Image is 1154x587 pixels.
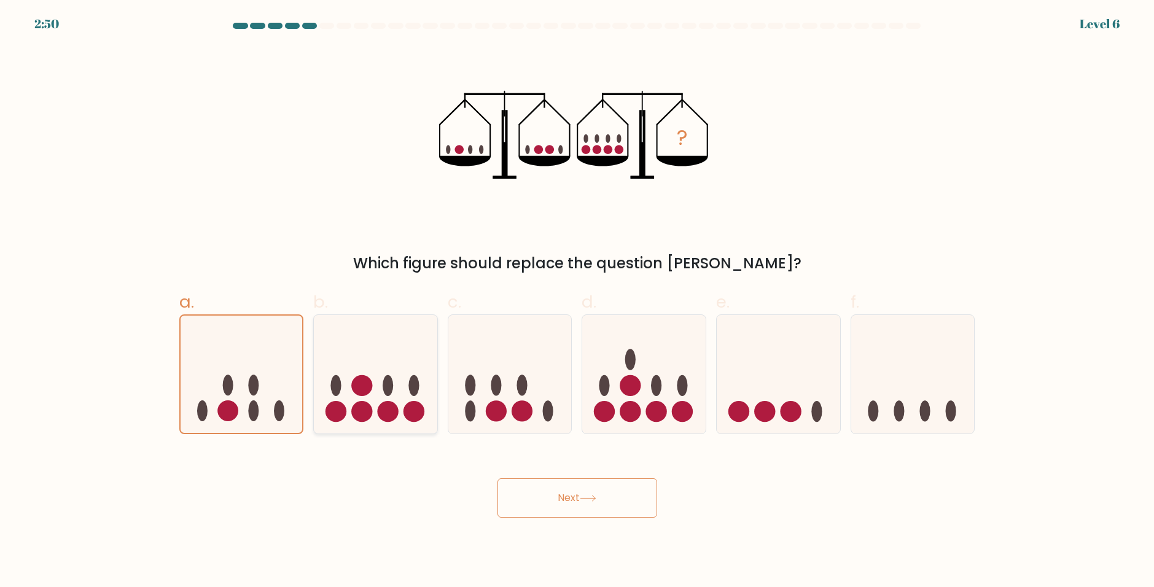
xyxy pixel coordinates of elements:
[716,290,730,314] span: e.
[1080,15,1120,33] div: Level 6
[179,290,194,314] span: a.
[34,15,59,33] div: 2:50
[187,252,968,274] div: Which figure should replace the question [PERSON_NAME]?
[582,290,596,314] span: d.
[497,478,657,518] button: Next
[851,290,859,314] span: f.
[313,290,328,314] span: b.
[448,290,461,314] span: c.
[677,123,688,152] tspan: ?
